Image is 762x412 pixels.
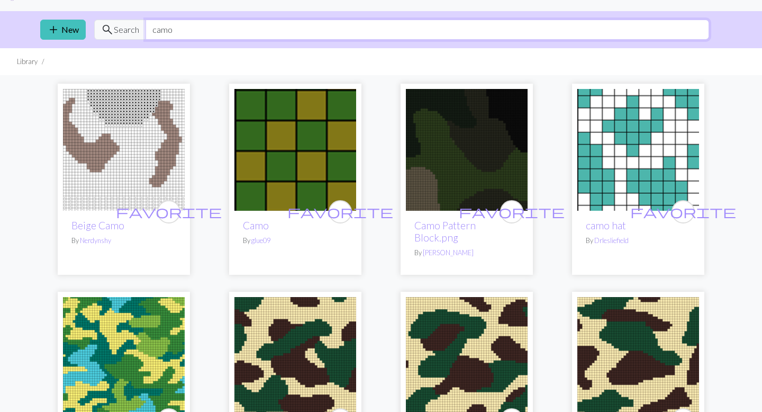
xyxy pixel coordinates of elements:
i: favourite [630,201,736,222]
a: camo.jpg [63,352,185,362]
img: Camo [234,89,356,211]
span: search [101,22,114,37]
span: favorite [287,203,393,220]
span: favorite [116,203,222,220]
p: By [414,248,519,258]
a: Drlesliefield [594,236,629,245]
a: CAMO 100 (4) [234,352,356,362]
a: [PERSON_NAME] [423,248,474,257]
i: favourite [459,201,565,222]
span: Search [114,23,139,36]
img: camo hat [577,89,699,211]
a: CAMO 100 [577,352,699,362]
p: By [71,236,176,246]
a: Camo Pattern Block.png [406,144,528,154]
li: Library [17,57,38,67]
a: Beige Camo [63,144,185,154]
i: favourite [116,201,222,222]
img: Beige Camo [63,89,185,211]
a: Camo [243,219,269,231]
a: camo hat [586,219,626,231]
button: favourite [672,200,695,223]
button: favourite [329,200,352,223]
a: Camo Pattern Block.png [414,219,476,244]
span: add [47,22,60,37]
span: favorite [459,203,565,220]
a: glue09 [251,236,270,245]
a: New [40,20,86,40]
p: By [243,236,348,246]
a: Nerdynshy [80,236,111,245]
a: Camo [234,144,356,154]
button: favourite [157,200,180,223]
i: favourite [287,201,393,222]
a: Beige Camo [71,219,124,231]
a: camo hat [577,144,699,154]
span: favorite [630,203,736,220]
a: CAMO 100 (2) [406,352,528,362]
button: favourite [500,200,523,223]
img: Camo Pattern Block.png [406,89,528,211]
p: By [586,236,691,246]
